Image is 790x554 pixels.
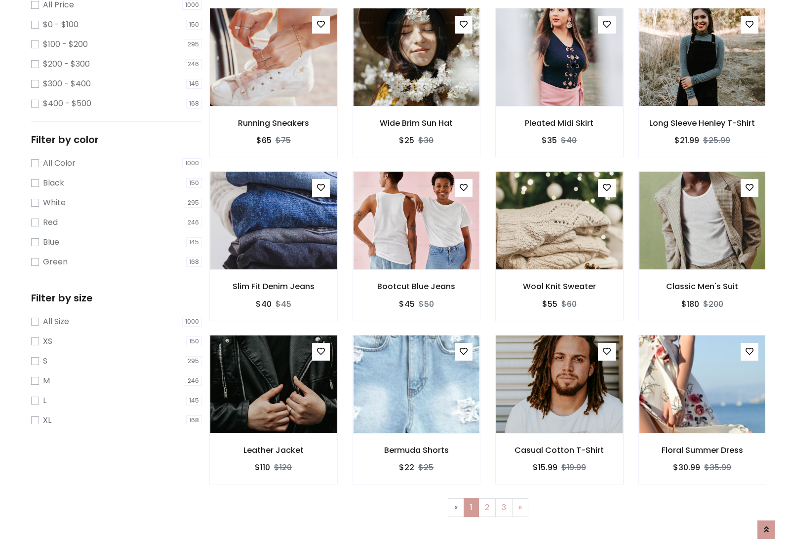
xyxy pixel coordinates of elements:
[43,58,90,70] label: $200 - $300
[43,414,51,426] label: XL
[542,299,557,309] h6: $55
[399,463,414,472] h6: $22
[496,118,623,128] h6: Pleated Midi Skirt
[496,445,623,455] h6: Casual Cotton T-Shirt
[639,445,766,455] h6: Floral Summer Dress
[185,218,202,227] span: 246
[496,282,623,291] h6: Wool Knit Sweater
[210,282,337,291] h6: Slim Fit Denim Jeans
[518,502,522,513] span: »
[185,198,202,208] span: 295
[210,118,337,128] h6: Running Sneakers
[353,282,480,291] h6: Bootcut Blue Jeans
[353,445,480,455] h6: Bermuda Shorts
[185,59,202,69] span: 246
[186,336,202,346] span: 150
[186,415,202,425] span: 168
[185,356,202,366] span: 295
[31,134,202,146] h5: Filter by color
[186,99,202,109] span: 168
[186,178,202,188] span: 150
[43,355,47,367] label: S
[399,299,415,309] h6: $45
[639,118,766,128] h6: Long Sleeve Henley T-Shirt
[43,177,64,189] label: Black
[639,282,766,291] h6: Classic Men's Suit
[43,316,69,328] label: All Size
[43,38,88,50] label: $100 - $200
[542,136,557,145] h6: $35
[185,376,202,386] span: 246
[276,135,291,146] del: $75
[464,498,479,517] a: 1
[704,462,731,473] del: $35.99
[256,299,272,309] h6: $40
[186,20,202,30] span: 150
[186,79,202,89] span: 145
[681,299,699,309] h6: $180
[418,462,434,473] del: $25
[561,298,577,310] del: $60
[43,157,76,169] label: All Color
[418,135,434,146] del: $30
[182,317,202,327] span: 1000
[43,395,46,406] label: L
[210,445,337,455] h6: Leather Jacket
[186,396,202,406] span: 145
[561,135,577,146] del: $40
[353,118,480,128] h6: Wide Brim Sun Hat
[276,298,291,310] del: $45
[703,135,730,146] del: $25.99
[533,463,557,472] h6: $15.99
[186,237,202,247] span: 145
[274,462,292,473] del: $120
[43,78,91,90] label: $300 - $400
[674,136,699,145] h6: $21.99
[256,136,272,145] h6: $65
[186,257,202,267] span: 168
[43,19,79,31] label: $0 - $100
[478,498,496,517] a: 2
[703,298,723,310] del: $200
[419,298,434,310] del: $50
[43,98,91,110] label: $400 - $500
[673,463,700,472] h6: $30.99
[43,236,59,248] label: Blue
[182,158,202,168] span: 1000
[43,256,68,268] label: Green
[31,292,202,304] h5: Filter by size
[43,375,50,387] label: M
[495,498,513,517] a: 3
[217,498,759,517] nav: Page navigation
[43,217,58,228] label: Red
[512,498,528,517] a: Next
[399,136,414,145] h6: $25
[255,463,270,472] h6: $110
[561,462,586,473] del: $19.99
[43,335,52,347] label: XS
[43,197,66,209] label: White
[185,39,202,49] span: 295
